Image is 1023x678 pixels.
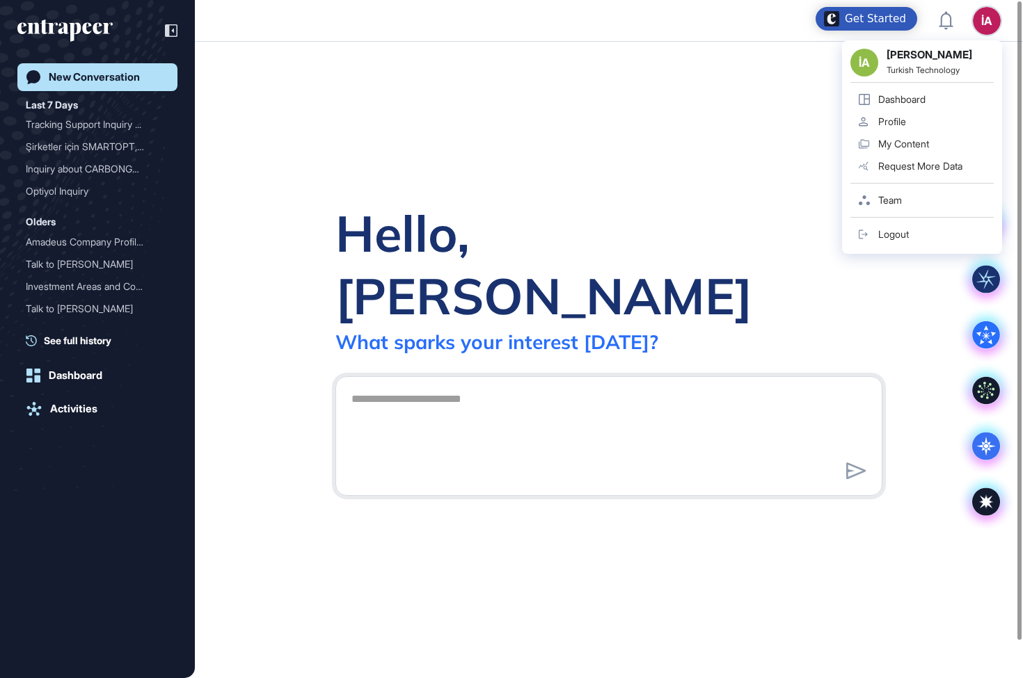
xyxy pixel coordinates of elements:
div: Dashboard [49,369,102,382]
div: Talk to Reese [26,253,169,275]
div: Amadeus Company Profile Overview [26,231,169,253]
div: Inquiry about CARBONGATE [26,158,158,180]
button: İA [973,7,1001,35]
div: entrapeer-logo [17,19,113,42]
a: Dashboard [17,362,177,389]
div: Last 7 Days [26,97,78,113]
div: Get Started [845,12,906,26]
img: launcher-image-alternative-text [824,11,839,26]
div: Activities [50,403,97,415]
div: Innovative Competitive St... [26,320,158,342]
span: See full history [44,333,111,348]
div: Open Get Started checklist [816,7,917,31]
div: Talk to [PERSON_NAME] [26,253,158,275]
div: Talk to [PERSON_NAME] [26,298,158,320]
div: New Conversation [49,71,140,83]
div: Şirketler için SMARTOPT, ... [26,136,158,158]
div: Investment Areas and Comp... [26,275,158,298]
div: Olders [26,213,56,230]
div: Talk to Tracy [26,298,169,320]
div: Şirketler için SMARTOPT, SMARTIR, BOMENSOFTHOLOCROW, NUVOLOG, MOBIQU, B2METRIC, INVAMAR, LOJIMOD ... [26,136,169,158]
div: Tracking Support Inquiry for Companies: OPTIYOL, SMARTOPT, SMARTIR, BOMENSOFT, HOLOCROW, NUVOLOG,... [26,113,169,136]
div: Inquiry about CARBONGATE [26,158,169,180]
a: See full history [26,333,177,348]
div: Hello, [PERSON_NAME] [335,202,882,327]
div: Amadeus Company Profile O... [26,231,158,253]
a: New Conversation [17,63,177,91]
div: Optiyol Inquiry [26,180,158,202]
a: Activities [17,395,177,423]
div: Optiyol Inquiry [26,180,169,202]
div: Innovative Competitive Strategies in Business [26,320,169,342]
div: Investment Areas and Companies of Amadeus, Sabre, and Accelya in the Last 5 Years [26,275,169,298]
div: Tracking Support Inquiry ... [26,113,158,136]
div: What sparks your interest [DATE]? [335,330,658,354]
